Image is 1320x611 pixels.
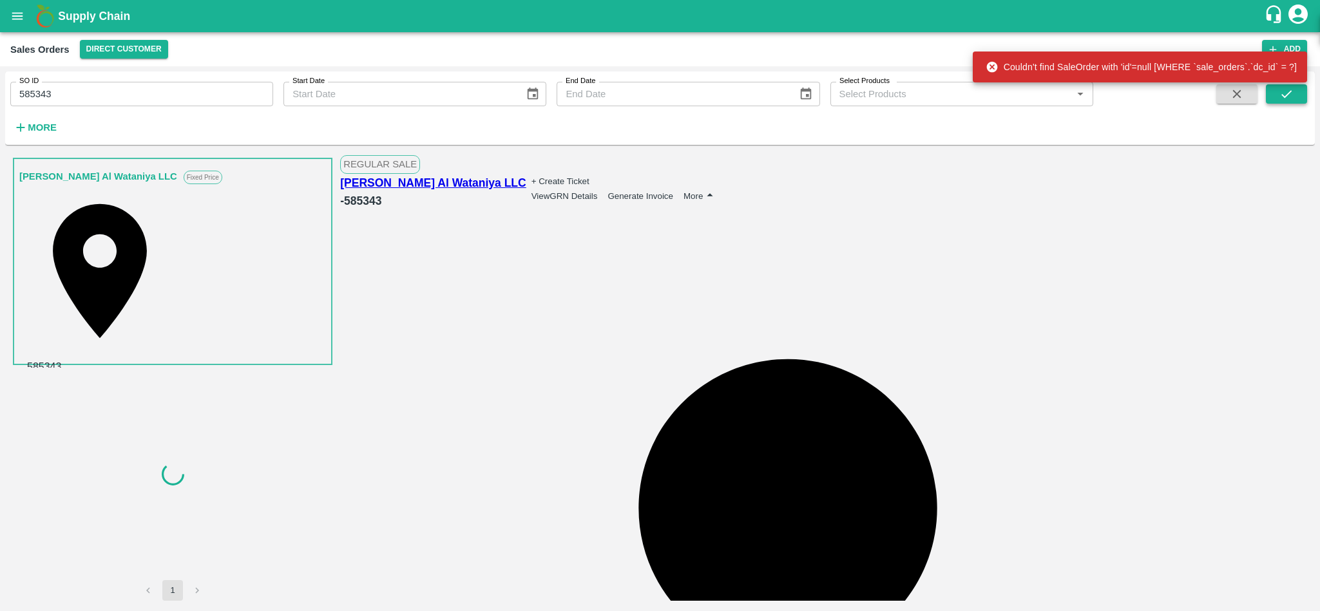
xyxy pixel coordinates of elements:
[162,580,183,601] button: page 1
[607,191,673,201] button: Generate Invoice
[19,352,326,382] div: 585343
[557,82,789,106] input: End Date
[566,76,595,86] label: End Date
[1072,86,1089,102] button: Open
[340,174,526,192] a: [PERSON_NAME] Al Wataniya LLC
[839,76,890,86] label: Select Products
[19,76,39,86] label: SO ID
[794,82,818,106] button: Choose date
[292,76,325,86] label: Start Date
[986,55,1297,79] div: Couldn't find SaleOrder with 'id'=null [WHERE `sale_orders`.`dc_id` = ?]
[3,1,32,31] button: open drawer
[10,117,60,138] button: More
[58,10,130,23] b: Supply Chain
[834,86,1068,102] input: Select Products
[340,192,526,210] h6: - 585343
[58,7,1264,25] a: Supply Chain
[19,168,177,185] a: [PERSON_NAME] Al Wataniya LLC
[136,580,209,601] nav: pagination navigation
[80,40,168,59] button: Select DC
[10,82,273,106] input: Enter SO ID
[28,122,57,133] strong: More
[1264,5,1287,28] div: customer-support
[184,171,222,184] p: Fixed Price
[10,41,70,58] div: Sales Orders
[531,191,598,201] button: ViewGRN Details
[283,82,515,106] input: Start Date
[531,176,589,186] button: + Create Ticket
[521,82,545,106] button: Choose date
[684,188,718,204] button: More
[340,155,420,173] span: Regular Sale
[1287,3,1310,30] div: account of current user
[32,3,58,29] img: logo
